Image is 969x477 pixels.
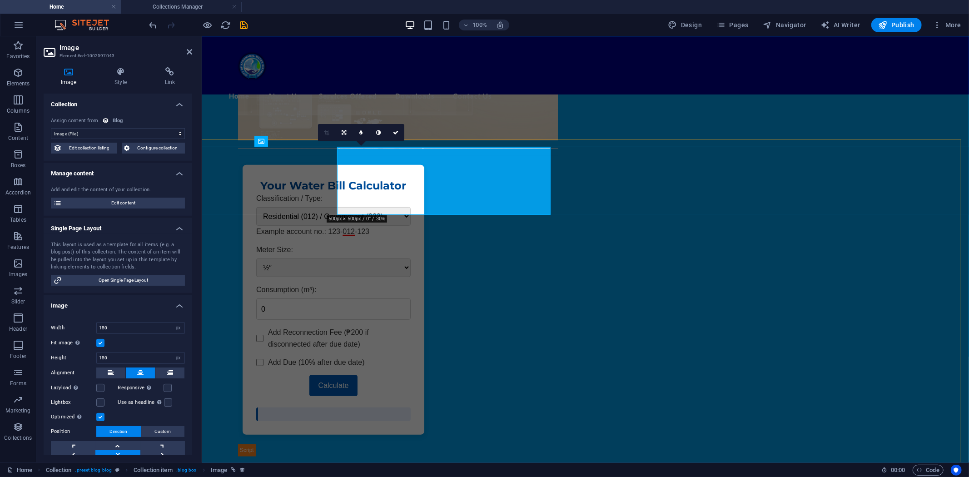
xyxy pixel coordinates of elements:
span: Publish [879,20,914,30]
label: Responsive [118,383,164,393]
i: This element is bound to a collection [239,467,245,473]
p: Content [8,134,28,142]
span: Design [668,20,702,30]
button: Configure collection [122,143,185,154]
div: Add and edit the content of your collection. [51,186,185,194]
nav: breadcrumb [46,465,246,476]
button: Edit content [51,198,185,209]
i: Undo: Change image width (Ctrl+Z) [148,20,159,30]
a: Confirm ( Ctrl ⏎ ) [387,124,404,141]
div: This layout is used as a template for all items (e.g. a blog post) of this collection. The conten... [51,241,185,271]
button: Design [665,18,706,32]
span: Click to select. Double-click to edit [134,465,172,476]
label: Height [51,355,96,360]
a: Crop mode [318,124,335,141]
span: . preset-blog-blog [75,465,112,476]
img: Editor Logo [52,20,120,30]
label: Position [51,426,96,437]
i: This element is linked [231,467,236,472]
p: Features [7,243,29,251]
span: Pages [716,20,748,30]
label: Alignment [51,368,96,378]
p: Images [9,271,28,278]
span: Navigator [763,20,806,30]
button: Click here to leave preview mode and continue editing [202,20,213,30]
button: Navigator [760,18,810,32]
span: Code [917,465,939,476]
button: reload [220,20,231,30]
button: Custom [141,426,184,437]
button: Open Single Page Layout [51,275,185,286]
span: : [897,467,899,473]
label: Use as headline [118,397,164,408]
div: Blog [113,117,123,125]
span: Configure collection [133,143,183,154]
div: Assign content from [51,117,99,125]
label: Lightbox [51,397,96,408]
h6: Session time [881,465,905,476]
span: Edit content [65,198,182,209]
h4: Image [44,67,97,86]
span: Direction [110,426,128,437]
span: Open Single Page Layout [65,275,182,286]
button: Usercentrics [951,465,962,476]
p: Columns [7,107,30,114]
span: 00 00 [891,465,905,476]
label: Lazyload [51,383,96,393]
button: Direction [96,426,141,437]
i: This element is a customizable preset [115,467,119,472]
button: 100% [459,20,491,30]
span: Custom [155,426,171,437]
h4: Link [148,67,192,86]
a: Blur [353,124,370,141]
p: Tables [10,216,26,224]
h2: Image [60,44,192,52]
span: Click to select. Double-click to edit [46,465,72,476]
button: Code [913,465,944,476]
i: Save (Ctrl+S) [239,20,249,30]
label: Width [51,325,96,330]
label: Optimized [51,412,96,422]
label: Fit image [51,338,96,348]
div: Design (Ctrl+Alt+Y) [665,18,706,32]
i: On resize automatically adjust zoom level to fit chosen device. [496,21,504,29]
p: Collections [4,434,32,442]
button: Pages [713,18,752,32]
p: Footer [10,353,26,360]
span: Click to select. Double-click to edit [211,465,227,476]
button: Publish [871,18,922,32]
h4: Manage content [44,163,192,179]
a: Greyscale [370,124,387,141]
button: undo [148,20,159,30]
button: More [929,18,965,32]
span: . blog-box [176,465,197,476]
p: Accordion [5,189,31,196]
span: Edit collection listing [65,143,114,154]
a: Click to cancel selection. Double-click to open Pages [7,465,32,476]
a: Change orientation [335,124,353,141]
p: Header [9,325,27,333]
h4: Collections Manager [121,2,242,12]
i: Reload page [221,20,231,30]
span: AI Writer [821,20,860,30]
p: Marketing [5,407,30,414]
button: save [239,20,249,30]
h6: 100% [472,20,487,30]
span: More [933,20,961,30]
h4: Collection [44,94,192,110]
h4: Image [44,295,192,311]
button: AI Writer [817,18,864,32]
button: Edit collection listing [51,143,117,154]
p: Slider [11,298,25,305]
p: Elements [7,80,30,87]
p: Boxes [11,162,26,169]
p: Forms [10,380,26,387]
h4: Single Page Layout [44,218,192,234]
h4: Style [97,67,147,86]
p: Favorites [6,53,30,60]
h3: Element #ed-1002597043 [60,52,174,60]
